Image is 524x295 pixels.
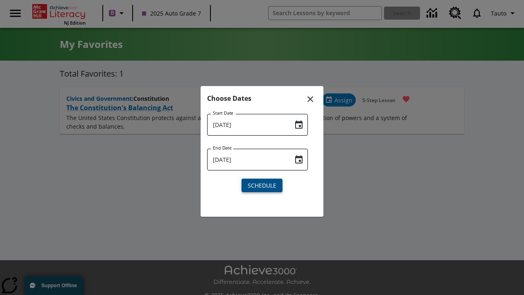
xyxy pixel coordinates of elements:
button: Choose date, selected date is Aug 27, 2025 [291,152,307,168]
input: MMMM-DD-YYYY [207,114,287,136]
button: Choose date, selected date is Aug 27, 2025 [291,117,307,133]
label: End Date [213,145,232,151]
input: MMMM-DD-YYYY [207,149,287,170]
button: Close [300,89,320,109]
label: Start Date [213,110,233,116]
h6: Choose Dates [207,93,317,104]
button: Schedule [242,179,282,192]
div: Choose date [207,93,317,199]
span: Schedule [248,181,276,190]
